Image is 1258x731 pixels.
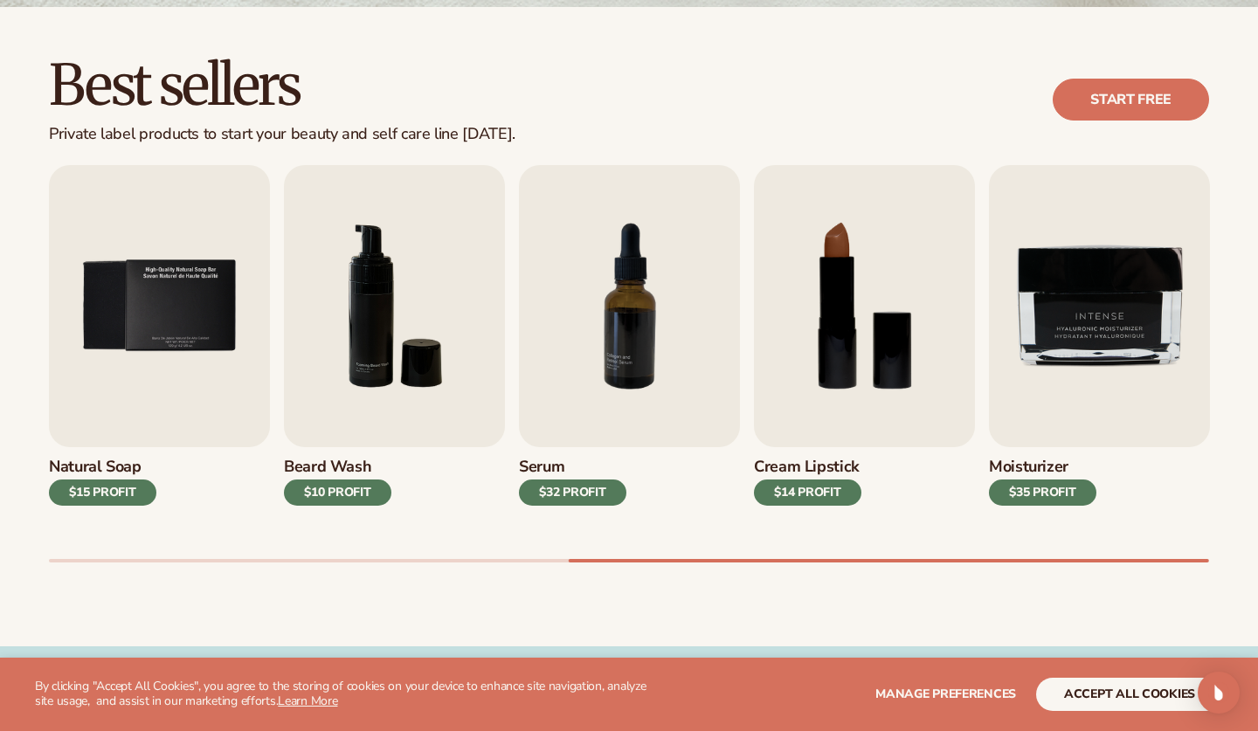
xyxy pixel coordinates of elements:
[278,693,337,709] a: Learn More
[989,458,1096,477] h3: Moisturizer
[49,479,156,506] div: $15 PROFIT
[875,686,1016,702] span: Manage preferences
[49,125,515,144] div: Private label products to start your beauty and self care line [DATE].
[989,479,1096,506] div: $35 PROFIT
[284,479,391,506] div: $10 PROFIT
[754,479,861,506] div: $14 PROFIT
[519,165,740,531] a: 7 / 9
[754,165,975,531] a: 8 / 9
[1036,678,1223,711] button: accept all cookies
[284,458,391,477] h3: Beard Wash
[989,165,1210,531] a: 9 / 9
[1198,672,1240,714] div: Open Intercom Messenger
[284,165,505,531] a: 6 / 9
[1053,79,1209,121] a: Start free
[49,458,156,477] h3: Natural Soap
[49,165,270,531] a: 5 / 9
[35,679,657,709] p: By clicking "Accept All Cookies", you agree to the storing of cookies on your device to enhance s...
[519,458,626,477] h3: Serum
[875,678,1016,711] button: Manage preferences
[754,458,861,477] h3: Cream Lipstick
[49,56,515,114] h2: Best sellers
[519,479,626,506] div: $32 PROFIT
